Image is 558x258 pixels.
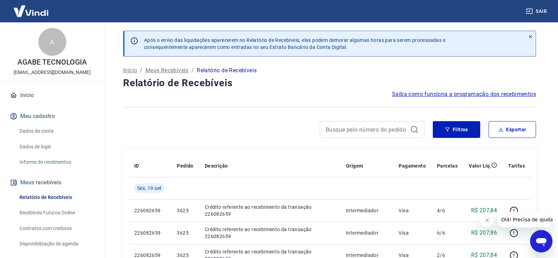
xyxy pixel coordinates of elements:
[17,190,96,205] a: Relatório de Recebíveis
[205,226,335,240] p: Crédito referente ao recebimento da transação 226082659
[8,88,96,103] a: Início
[437,229,458,236] p: 6/6
[4,5,59,10] span: Olá! Precisa de ajuda?
[8,175,96,190] button: Meus recebíveis
[145,66,189,75] a: Meus Recebíveis
[17,206,96,220] a: Recebíveis Futuros Online
[489,121,536,138] button: Exportar
[433,121,480,138] button: Filtros
[346,207,387,214] p: Intermediador
[392,90,536,98] a: Saiba como funciona a programação dos recebimentos
[469,162,491,169] p: Valor Líq.
[177,162,193,169] p: Pedido
[525,5,550,18] button: Sair
[197,66,257,75] p: Relatório de Recebíveis
[471,206,497,215] p: R$ 207,84
[137,185,161,192] span: Sex, 19 set
[14,69,91,76] p: [EMAIL_ADDRESS][DOMAIN_NAME]
[480,213,494,227] iframe: Fechar mensagem
[346,229,387,236] p: Intermediador
[437,162,458,169] p: Parcelas
[399,229,426,236] p: Visa
[8,0,54,22] img: Vindi
[17,140,96,154] a: Dados de login
[508,162,525,169] p: Tarifas
[17,155,96,169] a: Informe de rendimentos
[17,237,96,251] a: Disponibilização de agenda
[399,207,426,214] p: Visa
[123,76,536,90] h4: Relatório de Recebíveis
[399,162,426,169] p: Pagamento
[191,66,194,75] p: /
[17,124,96,138] a: Dados da conta
[177,207,193,214] p: 3625
[205,204,335,218] p: Crédito referente ao recebimento da transação 226082659
[8,109,96,124] button: Meu cadastro
[530,230,552,252] iframe: Botão para abrir a janela de mensagens
[326,124,407,135] input: Busque pelo número do pedido
[123,66,137,75] a: Início
[144,37,445,51] p: Após o envio das liquidações aparecerem no Relatório de Recebíveis, elas podem demorar algumas ho...
[134,207,166,214] p: 226082659
[471,229,497,237] p: R$ 207,86
[140,66,142,75] p: /
[134,229,166,236] p: 226082659
[205,162,228,169] p: Descrição
[497,212,552,227] iframe: Mensagem da empresa
[134,162,139,169] p: ID
[346,162,363,169] p: Origem
[17,59,86,66] p: AGABE TECNOLOGIA
[177,229,193,236] p: 3625
[437,207,458,214] p: 4/6
[38,28,66,56] div: A
[17,221,96,236] a: Contratos com credores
